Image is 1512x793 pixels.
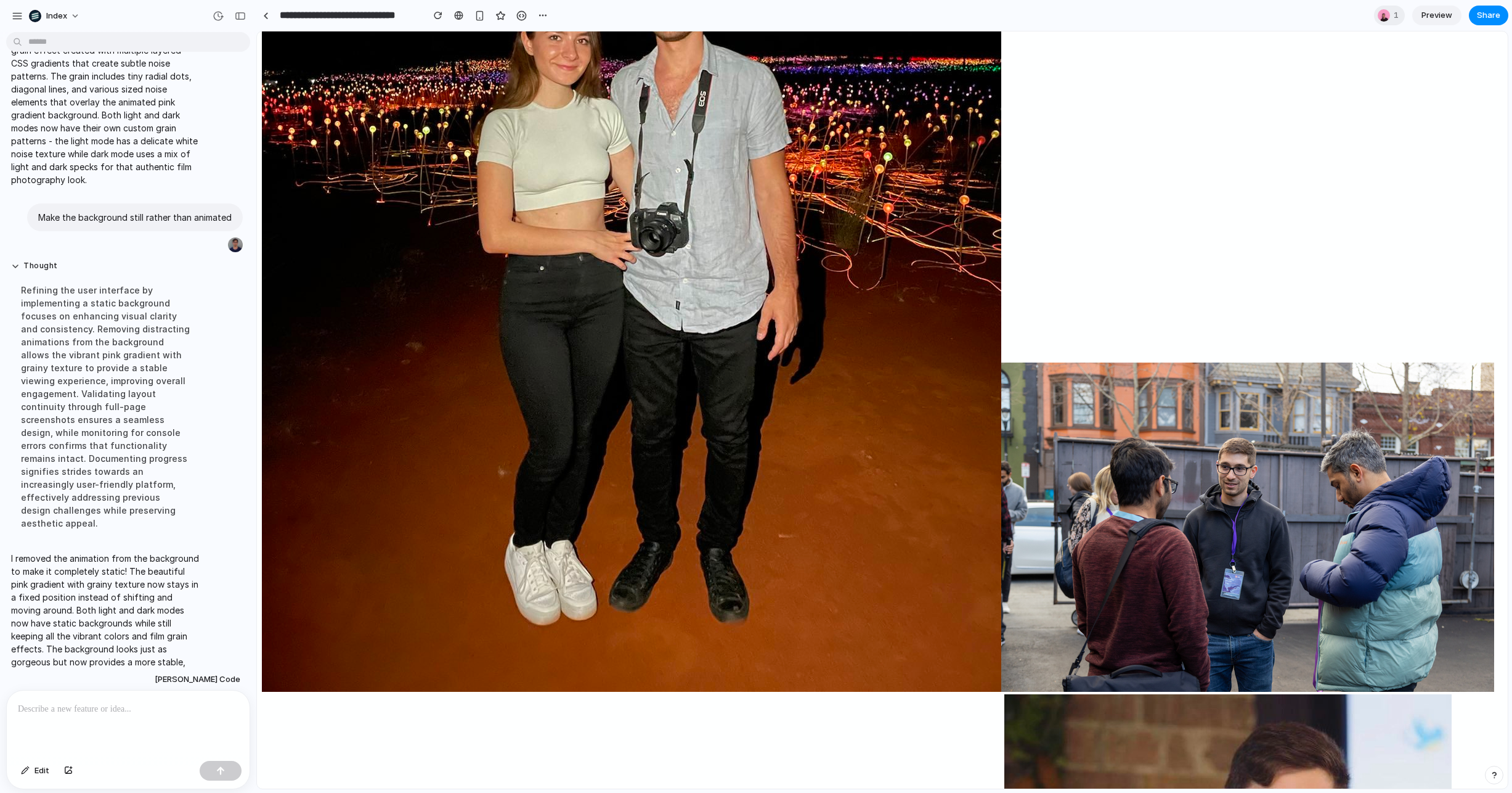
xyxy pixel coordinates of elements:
span: [PERSON_NAME] Code [155,673,240,686]
p: I added a beautiful grainy texture to the pink background! The page now has a vintage film grain ... [11,18,200,186]
button: [PERSON_NAME] Code [151,668,244,691]
img: Christian Iacullo having a conversation with batchmates at Curio Bar, in San Francisco [744,331,1237,660]
button: Edit [15,761,55,781]
button: Share [1469,6,1508,25]
div: Refining the user interface by implementing a static background focuses on enhancing visual clari... [11,276,200,537]
p: Make the background still rather than animated [38,211,232,224]
span: Preview [1421,9,1452,22]
button: Index [24,6,86,26]
div: 1 [1374,6,1405,25]
span: Edit [35,765,49,777]
span: Share [1477,9,1500,22]
span: Index [46,10,67,22]
p: I removed the animation from the background to make it completely static! The beautiful pink grad... [11,552,200,681]
a: Preview [1412,6,1461,25]
span: 1 [1394,9,1402,22]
